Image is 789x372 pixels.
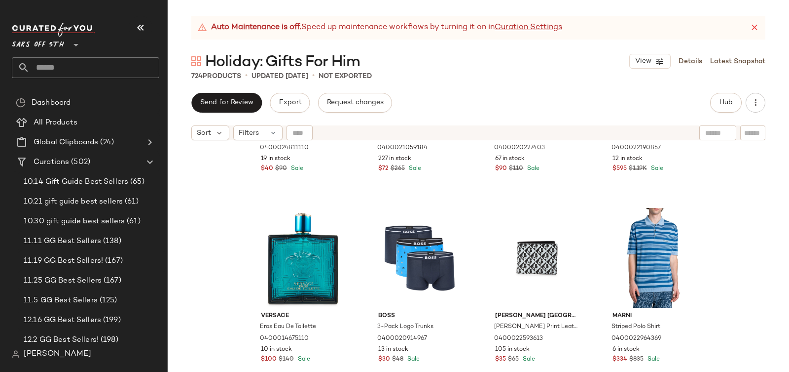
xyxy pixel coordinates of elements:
[191,56,201,66] img: svg%3e
[34,117,77,128] span: All Products
[205,52,360,72] span: Holiday: Gifts For Him
[125,216,141,227] span: (61)
[34,137,98,148] span: Global Clipboards
[710,93,742,113] button: Hub
[407,165,421,172] span: Sale
[405,356,420,363] span: Sale
[128,176,144,188] span: (65)
[270,93,310,113] button: Export
[99,334,118,346] span: (198)
[261,312,344,321] span: Versace
[12,34,64,51] span: Saks OFF 5TH
[370,208,469,308] img: 0400020914967
[24,334,99,346] span: 12.2 GG Best Sellers!
[197,22,562,34] div: Speed up maintenance workflows by turning it on in
[612,355,627,364] span: $334
[98,295,117,306] span: (125)
[245,70,248,82] span: •
[378,355,390,364] span: $30
[508,355,519,364] span: $65
[34,157,69,168] span: Curations
[377,334,427,343] span: 0400020914967
[487,208,586,308] img: 0400022593613_BLACKWHITE
[260,323,316,331] span: Eros Eau De Toilette
[253,208,352,308] img: 0400014675110
[12,350,20,358] img: svg%3e
[495,312,578,321] span: [PERSON_NAME] [GEOGRAPHIC_DATA]
[261,155,290,164] span: 19 in stock
[509,165,523,173] span: $110
[191,93,262,113] button: Send for Review
[494,334,543,343] span: 0400022593613
[24,348,91,360] span: [PERSON_NAME]
[326,99,384,107] span: Request changes
[318,93,392,113] button: Request changes
[211,22,301,34] strong: Auto Maintenance is off.
[611,323,660,331] span: Striped Polo Shirt
[525,165,539,172] span: Sale
[629,54,671,69] button: View
[612,155,643,164] span: 12 in stock
[16,98,26,108] img: svg%3e
[24,236,101,247] span: 11.11 GG Best Sellers
[629,355,644,364] span: $835
[494,323,577,331] span: [PERSON_NAME] Print Leather Wallet
[612,312,696,321] span: Marni
[378,165,389,173] span: $72
[611,334,661,343] span: 0400022964369
[719,99,733,107] span: Hub
[123,196,139,207] span: (61)
[296,356,310,363] span: Sale
[710,56,765,67] a: Latest Snapshot
[378,312,462,321] span: Boss
[275,165,287,173] span: $90
[278,99,301,107] span: Export
[378,155,411,164] span: 227 in stock
[24,275,102,287] span: 11.25 GG Best Sellers
[239,128,259,138] span: Filters
[391,165,405,173] span: $265
[679,56,702,67] a: Details
[392,355,403,364] span: $48
[24,295,98,306] span: 11.5 GG Best Sellers
[611,144,661,153] span: 0400022190857
[200,99,253,107] span: Send for Review
[102,275,121,287] span: (167)
[612,165,627,173] span: $595
[521,356,535,363] span: Sale
[260,334,309,343] span: 0400014675110
[378,345,408,354] span: 13 in stock
[191,73,203,80] span: 724
[649,165,663,172] span: Sale
[279,355,294,364] span: $140
[261,355,277,364] span: $100
[24,196,123,207] span: 10.21 gift guide best sellers
[635,57,651,65] span: View
[101,236,121,247] span: (138)
[377,323,433,331] span: 3-Pack Logo Trunks
[495,165,507,173] span: $90
[24,255,103,267] span: 11.19 GG Best Sellers!
[103,255,123,267] span: (167)
[289,165,303,172] span: Sale
[605,208,704,308] img: 0400022964369
[261,345,292,354] span: 10 in stock
[495,345,530,354] span: 105 in stock
[24,315,101,326] span: 12.16 GG Best Sellers
[24,216,125,227] span: 10.30 gift guide best sellers
[495,355,506,364] span: $35
[495,155,525,164] span: 67 in stock
[612,345,640,354] span: 6 in stock
[261,165,273,173] span: $40
[494,144,545,153] span: 0400020227403
[191,71,241,82] div: Products
[646,356,660,363] span: Sale
[319,71,372,82] p: Not Exported
[98,137,114,148] span: (24)
[377,144,428,153] span: 0400021059184
[312,70,315,82] span: •
[197,128,211,138] span: Sort
[12,23,96,37] img: cfy_white_logo.C9jOOHJF.svg
[251,71,308,82] p: updated [DATE]
[260,144,309,153] span: 0400024811110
